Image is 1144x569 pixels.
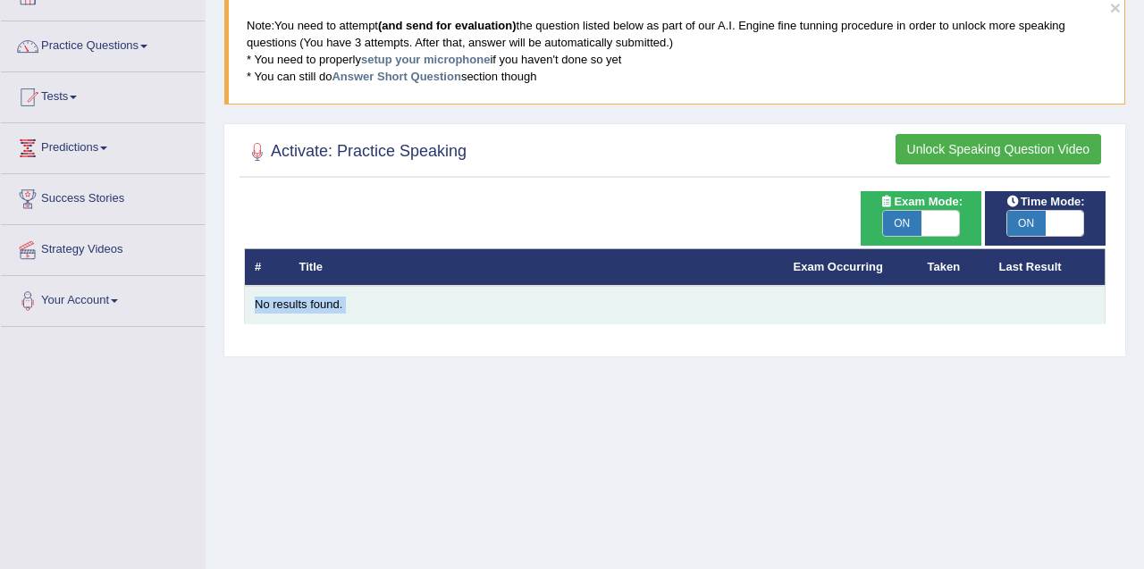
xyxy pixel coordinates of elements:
div: No results found. [255,297,1095,314]
span: ON [1007,211,1046,236]
span: Note: [247,19,274,32]
a: setup your microphone [361,53,490,66]
a: Exam Occurring [794,260,883,273]
th: Last Result [989,248,1106,286]
span: Exam Mode: [872,192,969,211]
th: Taken [918,248,989,286]
a: Answer Short Question [332,70,460,83]
a: Success Stories [1,174,205,219]
button: Unlock Speaking Question Video [896,134,1101,164]
a: Practice Questions [1,21,205,66]
b: (and send for evaluation) [378,19,517,32]
th: Title [290,248,784,286]
a: Strategy Videos [1,225,205,270]
span: Time Mode: [999,192,1092,211]
a: Predictions [1,123,205,168]
a: Your Account [1,276,205,321]
a: Tests [1,72,205,117]
div: Show exams occurring in exams [861,191,981,246]
span: ON [883,211,921,236]
h2: Activate: Practice Speaking [244,138,467,165]
th: # [245,248,290,286]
